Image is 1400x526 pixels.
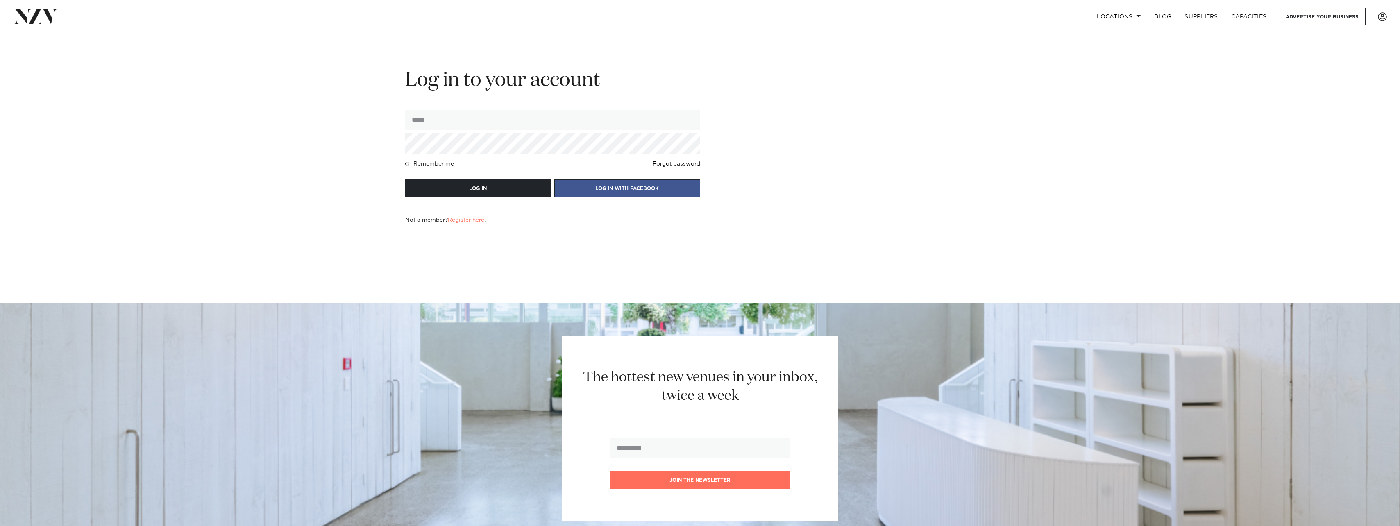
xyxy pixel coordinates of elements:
[1178,8,1224,25] a: SUPPLIERS
[448,217,484,223] a: Register here
[1090,8,1148,25] a: Locations
[610,471,790,489] button: Join the newsletter
[1279,8,1366,25] a: Advertise your business
[653,161,700,167] a: Forgot password
[405,68,700,93] h2: Log in to your account
[413,161,454,167] h4: Remember me
[405,179,551,197] button: LOG IN
[13,9,58,24] img: nzv-logo.png
[1148,8,1178,25] a: BLOG
[1225,8,1273,25] a: Capacities
[554,184,700,192] a: LOG IN WITH FACEBOOK
[573,368,827,405] h2: The hottest new venues in your inbox, twice a week
[405,217,486,223] h4: Not a member? .
[554,179,700,197] button: LOG IN WITH FACEBOOK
